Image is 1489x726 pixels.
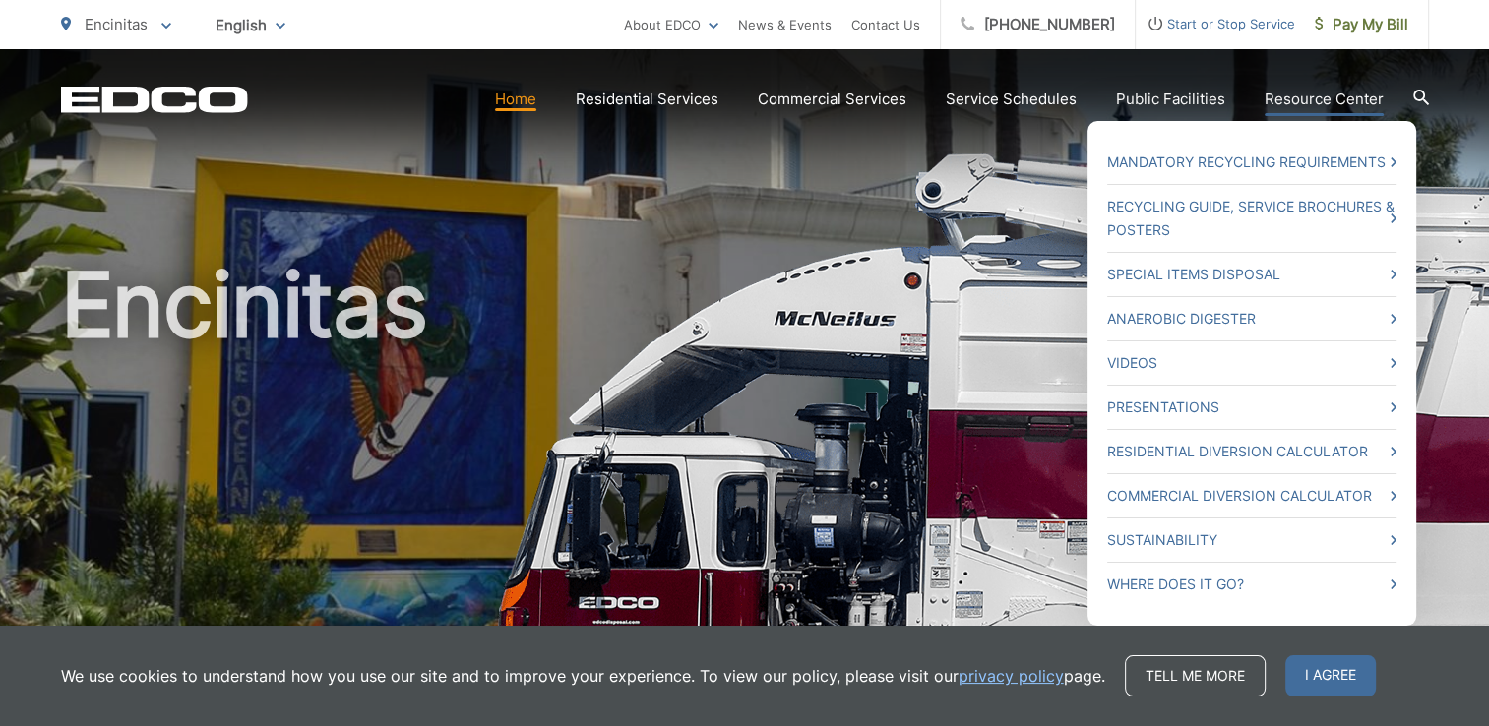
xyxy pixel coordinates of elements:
[1107,395,1396,419] a: Presentations
[201,8,300,42] span: English
[61,664,1105,688] p: We use cookies to understand how you use our site and to improve your experience. To view our pol...
[624,13,718,36] a: About EDCO
[946,88,1077,111] a: Service Schedules
[61,86,248,113] a: EDCD logo. Return to the homepage.
[959,664,1064,688] a: privacy policy
[1107,351,1396,375] a: Videos
[576,88,718,111] a: Residential Services
[1107,440,1396,463] a: Residential Diversion Calculator
[738,13,832,36] a: News & Events
[1107,307,1396,331] a: Anaerobic Digester
[1107,484,1396,508] a: Commercial Diversion Calculator
[1107,151,1396,174] a: Mandatory Recycling Requirements
[1107,573,1396,596] a: Where Does it Go?
[851,13,920,36] a: Contact Us
[1107,195,1396,242] a: Recycling Guide, Service Brochures & Posters
[1265,88,1384,111] a: Resource Center
[1315,13,1408,36] span: Pay My Bill
[1107,263,1396,286] a: Special Items Disposal
[1107,528,1396,552] a: Sustainability
[1116,88,1225,111] a: Public Facilities
[1285,655,1376,696] span: I agree
[758,88,906,111] a: Commercial Services
[85,15,148,33] span: Encinitas
[1125,655,1266,696] a: Tell me more
[495,88,536,111] a: Home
